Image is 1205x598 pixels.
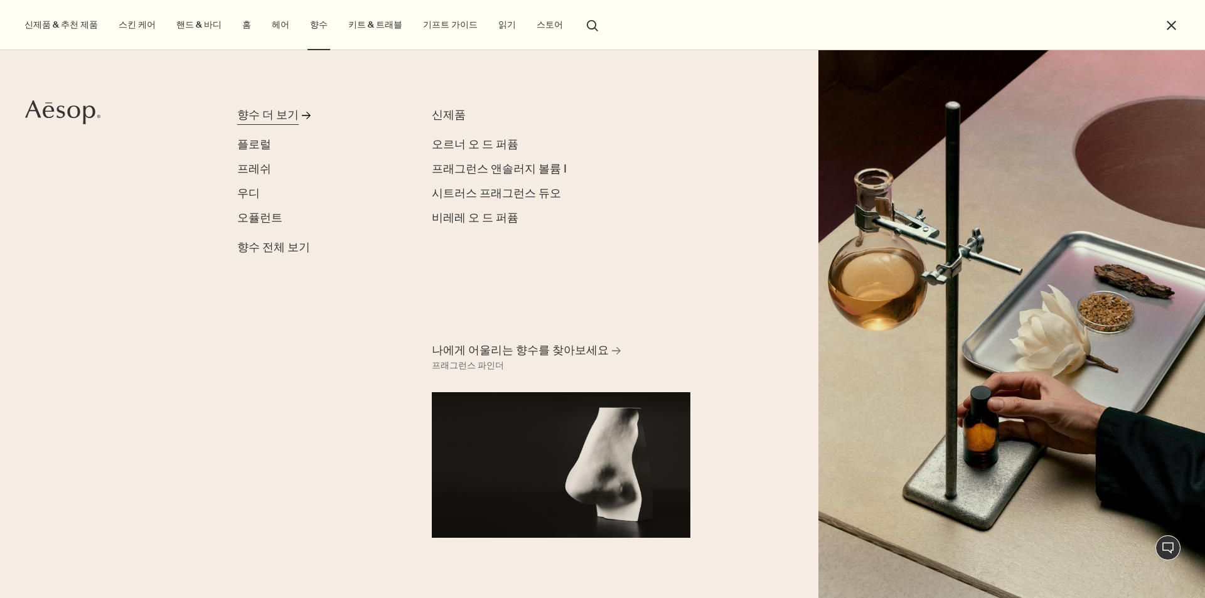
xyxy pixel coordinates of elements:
[534,16,565,33] button: 스토어
[237,210,282,227] a: 오퓰런트
[432,161,567,178] a: 프래그런스 앤솔러지 볼륨 I
[22,97,104,131] a: Aesop
[269,16,292,33] a: 헤어
[429,339,694,538] a: 나에게 어울리는 향수를 찾아보세요 프래그런스 파인더A nose sculpture placed in front of black background
[174,16,224,33] a: 핸드 & 바디
[237,185,260,202] a: 우디
[237,161,271,176] span: 프레쉬
[237,210,282,225] span: 오퓰런트
[581,13,604,36] button: 검색창 열기
[308,16,330,33] a: 향수
[432,161,567,176] span: 프래그런스 앤솔러지 볼륨 I
[496,16,518,33] a: 읽기
[432,358,504,373] div: 프래그런스 파인더
[237,136,271,153] a: 플로럴
[237,186,260,201] span: 우디
[432,137,518,152] span: 오르너 오 드 퍼퓸
[237,107,396,129] a: 향수 더 보기
[818,50,1205,598] img: Plaster sculptures of noses resting on stone podiums and a wooden ladder.
[1164,18,1179,33] button: 메뉴 닫기
[432,210,518,227] a: 비레레 오 드 퍼퓸
[237,137,271,152] span: 플로럴
[237,239,310,256] span: 향수 전체 보기
[237,107,299,124] div: 향수 더 보기
[240,16,254,33] a: 홈
[432,107,625,124] div: 신제품
[432,186,561,201] span: 시트러스 프래그런스 듀오
[116,16,158,33] a: 스킨 케어
[1155,535,1181,560] button: 1:1 채팅 상담
[346,16,405,33] a: 키트 & 트래블
[432,136,518,153] a: 오르너 오 드 퍼퓸
[237,161,271,178] a: 프레쉬
[237,234,310,256] a: 향수 전체 보기
[432,185,561,202] a: 시트러스 프래그런스 듀오
[25,100,100,125] svg: Aesop
[420,16,480,33] a: 기프트 가이드
[22,16,100,33] button: 신제품 & 추천 제품
[432,210,518,225] span: 비레레 오 드 퍼퓸
[432,343,609,358] span: 나에게 어울리는 향수를 찾아보세요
